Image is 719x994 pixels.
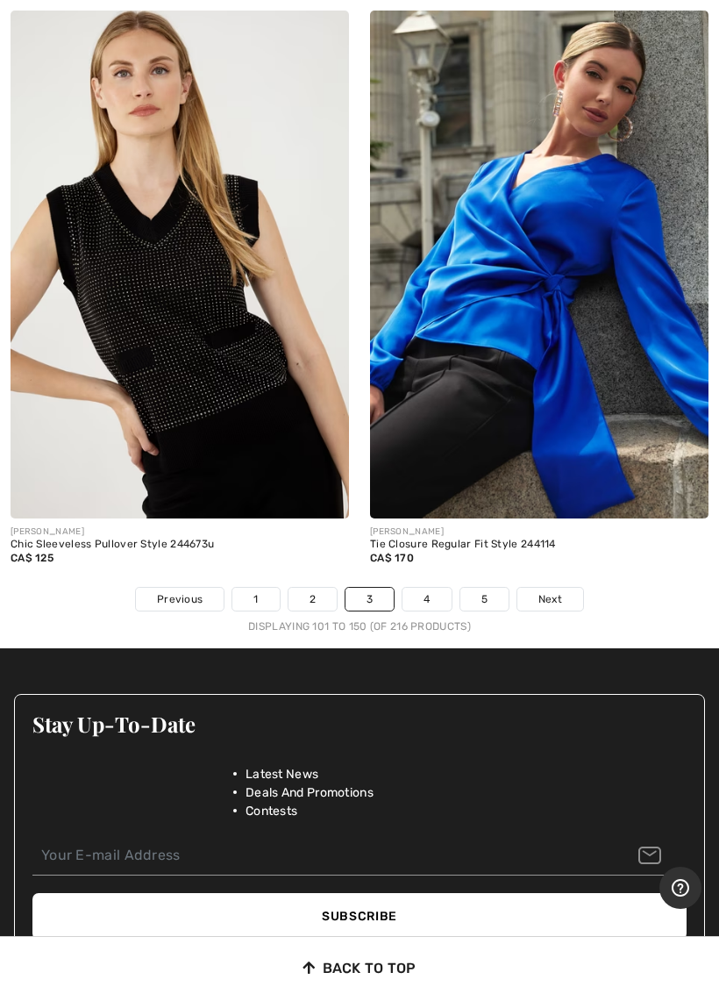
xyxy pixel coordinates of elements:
[659,867,701,911] iframe: Opens a widget where you can find more information
[370,552,414,564] span: CA$ 170
[136,588,224,611] a: Previous
[246,765,318,783] span: Latest News
[370,526,708,539] div: [PERSON_NAME]
[246,802,297,820] span: Contests
[232,588,279,611] a: 1
[32,893,687,940] button: Subscribe
[11,526,349,539] div: [PERSON_NAME]
[11,552,53,564] span: CA$ 125
[460,588,509,611] a: 5
[11,539,349,551] div: Chic Sleeveless Pullover Style 244673u
[538,591,562,607] span: Next
[402,588,451,611] a: 4
[32,712,687,735] h3: Stay Up-To-Date
[288,588,337,611] a: 2
[370,11,708,518] img: Tie Closure Regular Fit Style 244114. Royal
[517,588,583,611] a: Next
[246,783,374,802] span: Deals And Promotions
[345,588,394,611] a: 3
[11,11,349,518] img: Chic Sleeveless Pullover Style 244673u. Black
[32,836,687,876] input: Your E-mail Address
[370,539,708,551] div: Tie Closure Regular Fit Style 244114
[157,591,203,607] span: Previous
